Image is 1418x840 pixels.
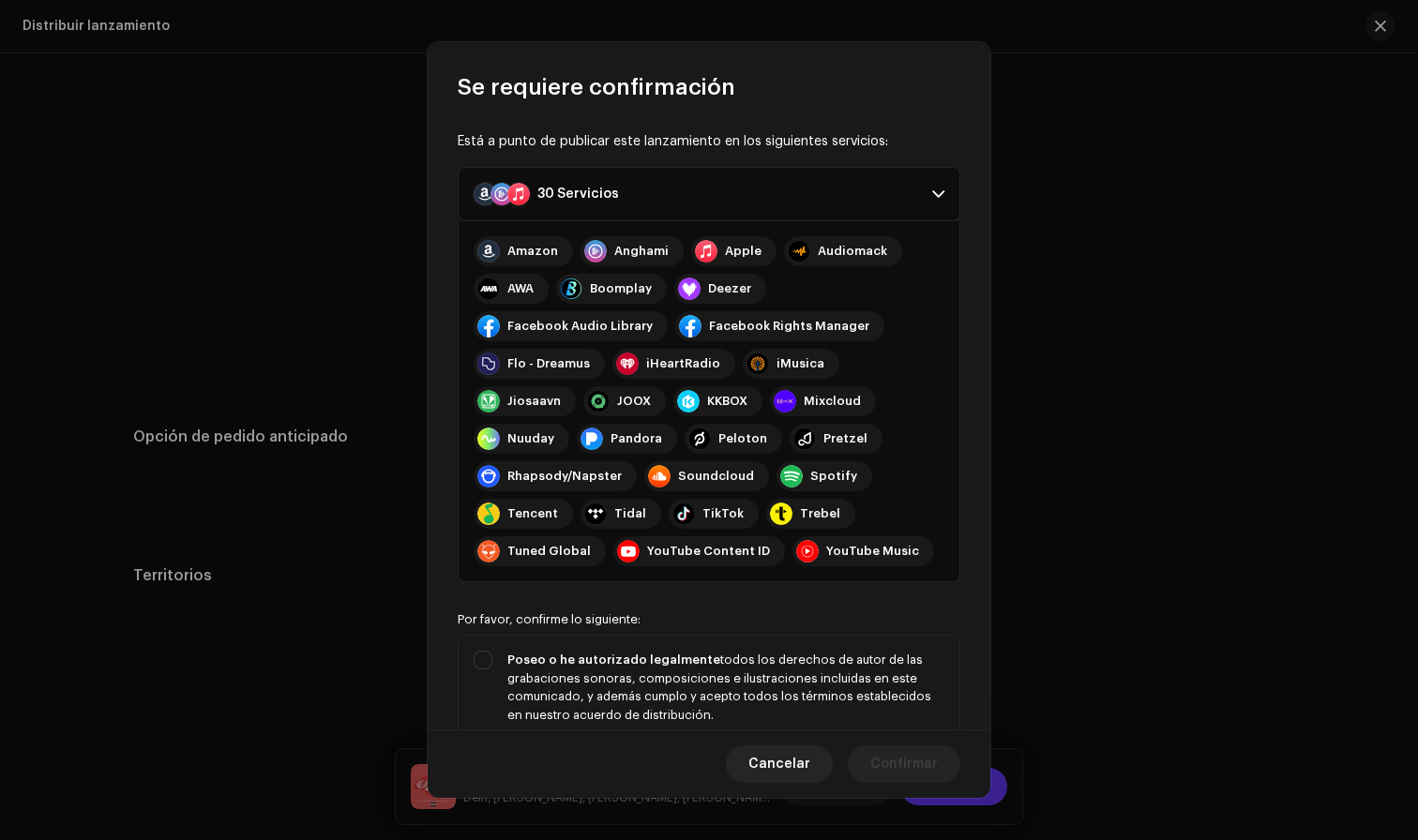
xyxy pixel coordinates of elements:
[708,281,751,296] div: Deezer
[647,544,770,559] div: YouTube Content ID
[611,431,662,446] div: Pandora
[507,356,590,371] div: Flo - Dreamus
[590,281,652,296] div: Boomplay
[458,635,960,785] p-togglebutton: Poseo o he autorizado legalmentetodos los derechos de autor de las grabaciones sonoras, composici...
[458,167,960,221] p-accordion-header: 30 Servicios
[617,394,651,409] div: JOOX
[870,745,938,783] span: Confirmar
[458,72,735,102] span: Se requiere confirmación
[823,431,867,446] div: Pretzel
[507,653,720,666] strong: Poseo o he autorizado legalmente
[507,431,554,446] div: Nuuday
[458,132,960,152] div: Está a punto de publicar este lanzamiento en los siguientes servicios:
[848,745,960,783] button: Confirmar
[458,612,960,627] div: Por favor, confirme lo siguiente:
[726,745,833,783] button: Cancelar
[707,394,747,409] div: KKBOX
[537,187,619,202] div: 30 Servicios
[818,244,887,259] div: Audiomack
[507,469,622,484] div: Rhapsody/Napster
[507,319,653,334] div: Facebook Audio Library
[507,244,558,259] div: Amazon
[800,506,840,521] div: Trebel
[507,506,558,521] div: Tencent
[702,506,744,521] div: TikTok
[507,544,591,559] div: Tuned Global
[678,469,754,484] div: Soundcloud
[826,544,919,559] div: YouTube Music
[718,431,767,446] div: Peloton
[614,244,669,259] div: Anghami
[709,319,869,334] div: Facebook Rights Manager
[804,394,861,409] div: Mixcloud
[725,244,762,259] div: Apple
[748,745,810,783] span: Cancelar
[507,651,944,724] div: todos los derechos de autor de las grabaciones sonoras, composiciones e ilustraciones incluidas e...
[646,356,720,371] div: iHeartRadio
[458,221,960,582] p-accordion-content: 30 Servicios
[507,394,561,409] div: Jiosaavn
[810,469,857,484] div: Spotify
[614,506,646,521] div: Tidal
[507,281,534,296] div: AWA
[777,356,824,371] div: iMusica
